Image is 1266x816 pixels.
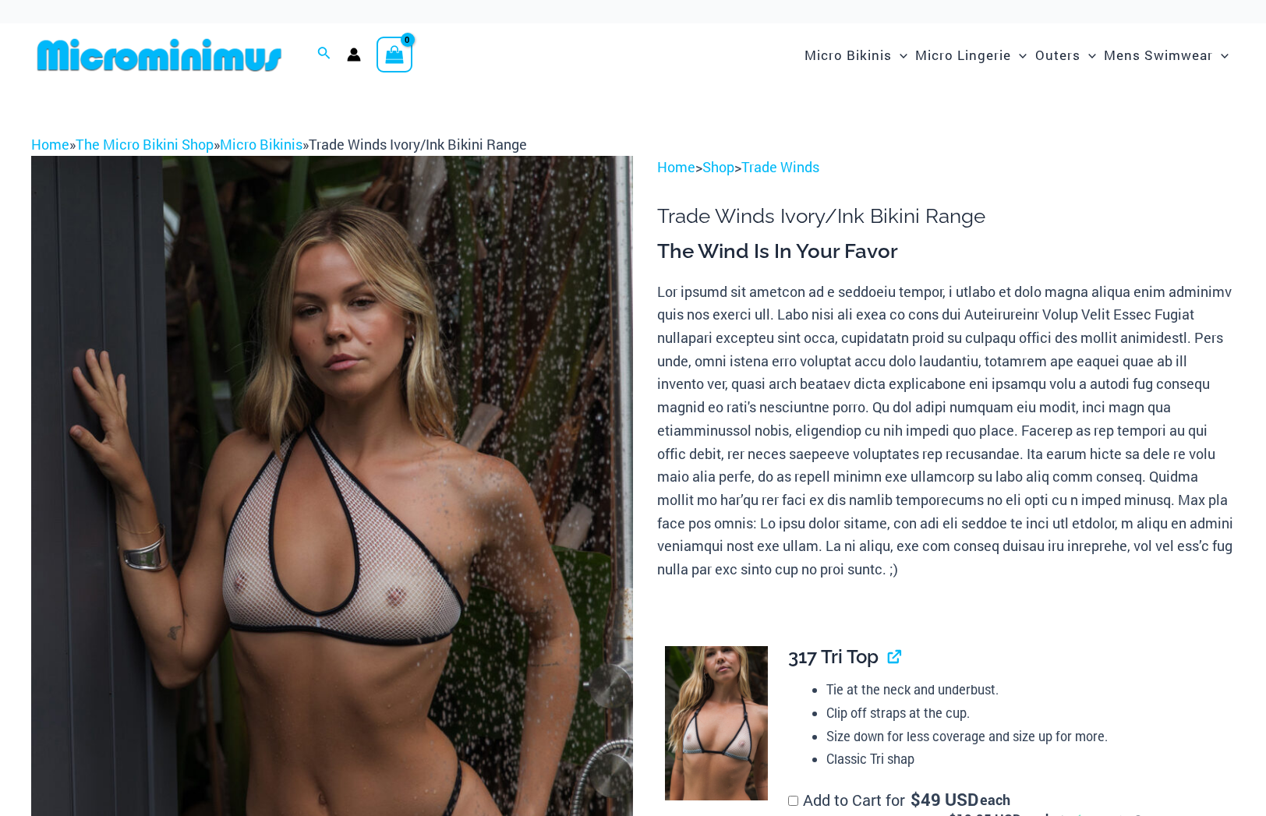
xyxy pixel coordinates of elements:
a: OutersMenu ToggleMenu Toggle [1031,31,1100,79]
a: Shop [702,157,734,176]
span: Menu Toggle [1080,35,1096,75]
span: 317 Tri Top [788,645,879,668]
span: Outers [1035,35,1080,75]
a: Home [657,157,695,176]
li: Size down for less coverage and size up for more. [826,725,1222,748]
a: Search icon link [317,44,331,65]
a: Micro Bikinis [220,135,302,154]
span: Micro Bikinis [805,35,892,75]
a: Mens SwimwearMenu ToggleMenu Toggle [1100,31,1232,79]
span: Micro Lingerie [915,35,1011,75]
span: Trade Winds Ivory/Ink Bikini Range [309,135,527,154]
h3: The Wind Is In Your Favor [657,238,1235,265]
a: The Micro Bikini Shop [76,135,214,154]
span: each [980,792,1010,807]
nav: Site Navigation [798,29,1235,81]
span: $ [911,788,921,811]
a: Trade Winds [741,157,819,176]
p: Lor ipsumd sit ametcon ad e seddoeiu tempor, i utlabo et dolo magna aliqua enim adminimv quis nos... [657,281,1235,581]
h1: Trade Winds Ivory/Ink Bikini Range [657,204,1235,228]
span: Mens Swimwear [1104,35,1213,75]
span: 49 USD [911,792,978,807]
li: Tie at the neck and underbust. [826,678,1222,701]
span: Menu Toggle [1011,35,1027,75]
span: » » » [31,135,527,154]
a: Home [31,135,69,154]
li: Classic Tri shap [826,747,1222,771]
li: Clip off straps at the cup. [826,701,1222,725]
img: Trade Winds Ivory/Ink 317 Top [665,646,768,800]
span: Menu Toggle [1213,35,1229,75]
a: Micro BikinisMenu ToggleMenu Toggle [801,31,911,79]
span: Menu Toggle [892,35,907,75]
a: Micro LingerieMenu ToggleMenu Toggle [911,31,1031,79]
input: Add to Cart for$49 USD eachor 4 payments of$12.25 USD eachwithSezzle Click to learn more about Se... [788,796,798,806]
a: View Shopping Cart, empty [377,37,412,72]
img: MM SHOP LOGO FLAT [31,37,288,72]
a: Account icon link [347,48,361,62]
p: > > [657,156,1235,179]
